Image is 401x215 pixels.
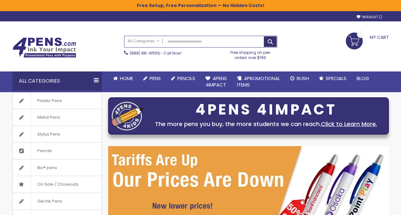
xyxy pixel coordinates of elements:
[108,71,138,85] a: Home
[147,120,385,129] div: The more pens you buy, the more students we can reach.
[31,176,85,193] span: On Sale / Closeouts
[13,109,101,126] a: Metal Pens
[147,103,385,116] div: 4PENS 4IMPACT
[12,37,76,58] img: 4Pens Custom Pens and Promotional Products
[13,176,101,193] a: On Sale / Closeouts
[13,93,101,109] a: Plastic Pens
[232,71,285,92] a: 4PROMOTIONALITEMS
[112,101,144,130] img: four_pen_logo.png
[285,71,314,85] a: Rush
[13,143,101,159] a: Pencils
[12,71,102,91] div: All Categories
[357,75,369,82] span: Blog
[352,71,374,85] a: Blog
[150,75,161,82] span: Pens
[200,71,232,92] a: 4Pens4impact
[177,75,195,82] span: Pencils
[321,120,377,128] a: Click to Learn More.
[297,75,309,82] span: Rush
[13,159,101,176] a: Bic® pens
[31,143,58,159] span: Pencils
[124,36,163,47] a: All Categories
[130,50,182,56] span: - Call Now!
[31,126,67,143] span: Stylus Pens
[138,71,166,85] a: Pens
[357,15,382,19] a: Wishlist
[224,48,277,60] div: Free shipping on pen orders over $199
[31,159,63,176] span: Bic® pens
[13,126,101,143] a: Stylus Pens
[314,71,352,85] a: Specials
[128,39,160,44] span: All Categories
[326,75,346,82] span: Specials
[166,71,200,85] a: Pencils
[205,75,227,88] span: 4Pens 4impact
[130,50,160,56] a: (888) 88-4PENS
[13,193,101,210] a: Gel Ink Pens
[31,193,69,210] span: Gel Ink Pens
[120,75,133,82] span: Home
[31,109,66,126] span: Metal Pens
[31,93,68,109] span: Plastic Pens
[237,75,280,88] span: 4PROMOTIONAL ITEMS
